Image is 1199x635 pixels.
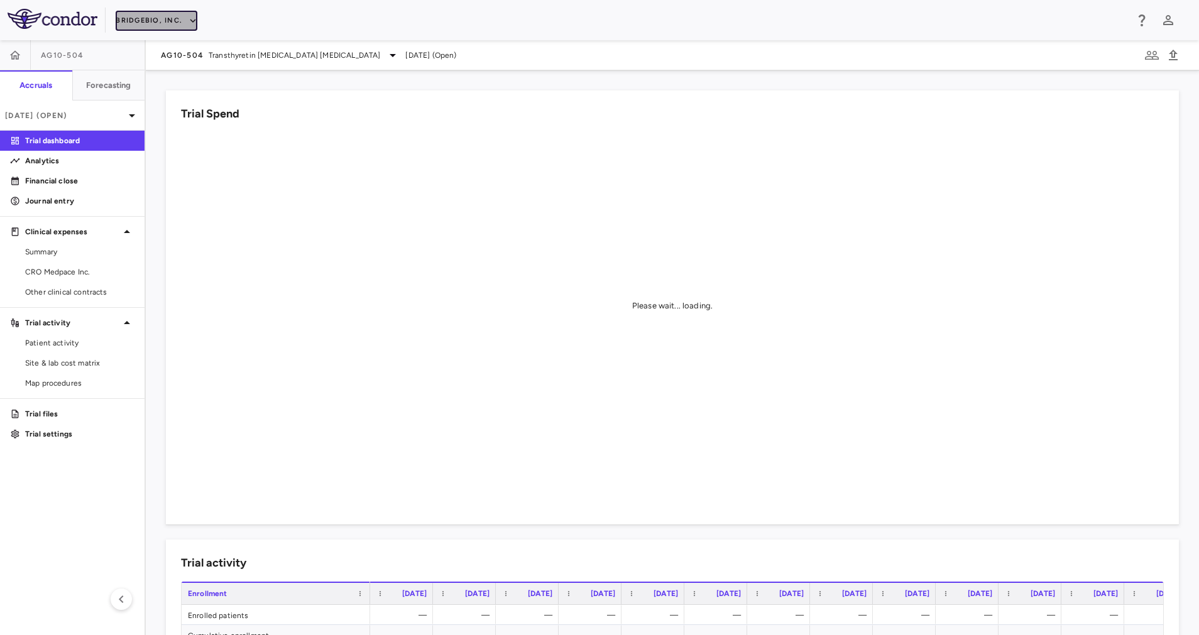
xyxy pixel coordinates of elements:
p: Trial dashboard [25,135,134,146]
p: [DATE] (Open) [5,110,124,121]
div: — [633,605,678,625]
p: Clinical expenses [25,226,119,237]
span: [DATE] [842,589,867,598]
span: Site & lab cost matrix [25,357,134,369]
p: Trial files [25,408,134,420]
div: — [1136,605,1181,625]
div: — [381,605,427,625]
button: BridgeBio, Inc. [116,11,197,31]
div: — [821,605,867,625]
div: — [1010,605,1055,625]
div: Enrolled patients [182,605,370,624]
h6: Trial activity [181,555,246,572]
span: AG10-504 [161,50,204,60]
span: [DATE] [968,589,992,598]
div: — [758,605,804,625]
span: [DATE] [654,589,678,598]
span: Patient activity [25,337,134,349]
h6: Forecasting [86,80,131,91]
span: CRO Medpace Inc. [25,266,134,278]
p: Trial settings [25,428,134,440]
span: [DATE] [1093,589,1118,598]
span: Summary [25,246,134,258]
p: Trial activity [25,317,119,328]
span: [DATE] [716,589,741,598]
span: [DATE] [905,589,929,598]
span: [DATE] [591,589,615,598]
span: [DATE] (Open) [405,50,456,61]
span: AG10-504 [41,50,84,60]
div: — [947,605,992,625]
p: Analytics [25,155,134,166]
div: — [444,605,490,625]
h6: Accruals [19,80,52,91]
div: — [570,605,615,625]
span: Map procedures [25,377,134,389]
span: [DATE] [779,589,804,598]
span: [DATE] [465,589,490,598]
p: Journal entry [25,195,134,207]
span: [DATE] [1156,589,1181,598]
span: Enrollment [188,589,227,598]
div: — [507,605,552,625]
span: [DATE] [528,589,552,598]
span: [DATE] [1031,589,1055,598]
span: Other clinical contracts [25,286,134,298]
div: — [884,605,929,625]
img: logo-full-SnFGN8VE.png [8,9,97,29]
div: — [696,605,741,625]
div: — [1073,605,1118,625]
p: Financial close [25,175,134,187]
div: Please wait... loading. [632,300,713,312]
span: [DATE] [402,589,427,598]
span: Transthyretin [MEDICAL_DATA] [MEDICAL_DATA] [209,50,380,61]
h6: Trial Spend [181,106,239,122]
